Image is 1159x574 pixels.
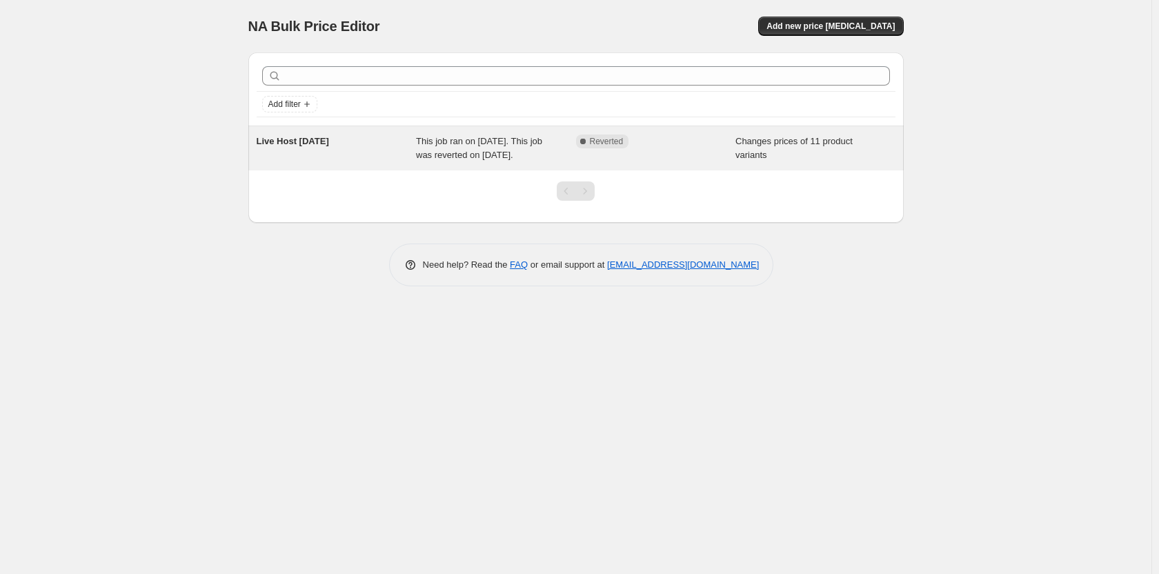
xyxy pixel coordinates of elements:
[416,136,542,160] span: This job ran on [DATE]. This job was reverted on [DATE].
[557,181,595,201] nav: Pagination
[510,259,528,270] a: FAQ
[257,136,329,146] span: Live Host [DATE]
[248,19,380,34] span: NA Bulk Price Editor
[766,21,895,32] span: Add new price [MEDICAL_DATA]
[607,259,759,270] a: [EMAIL_ADDRESS][DOMAIN_NAME]
[590,136,624,147] span: Reverted
[528,259,607,270] span: or email support at
[268,99,301,110] span: Add filter
[262,96,317,112] button: Add filter
[735,136,853,160] span: Changes prices of 11 product variants
[423,259,511,270] span: Need help? Read the
[758,17,903,36] button: Add new price [MEDICAL_DATA]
